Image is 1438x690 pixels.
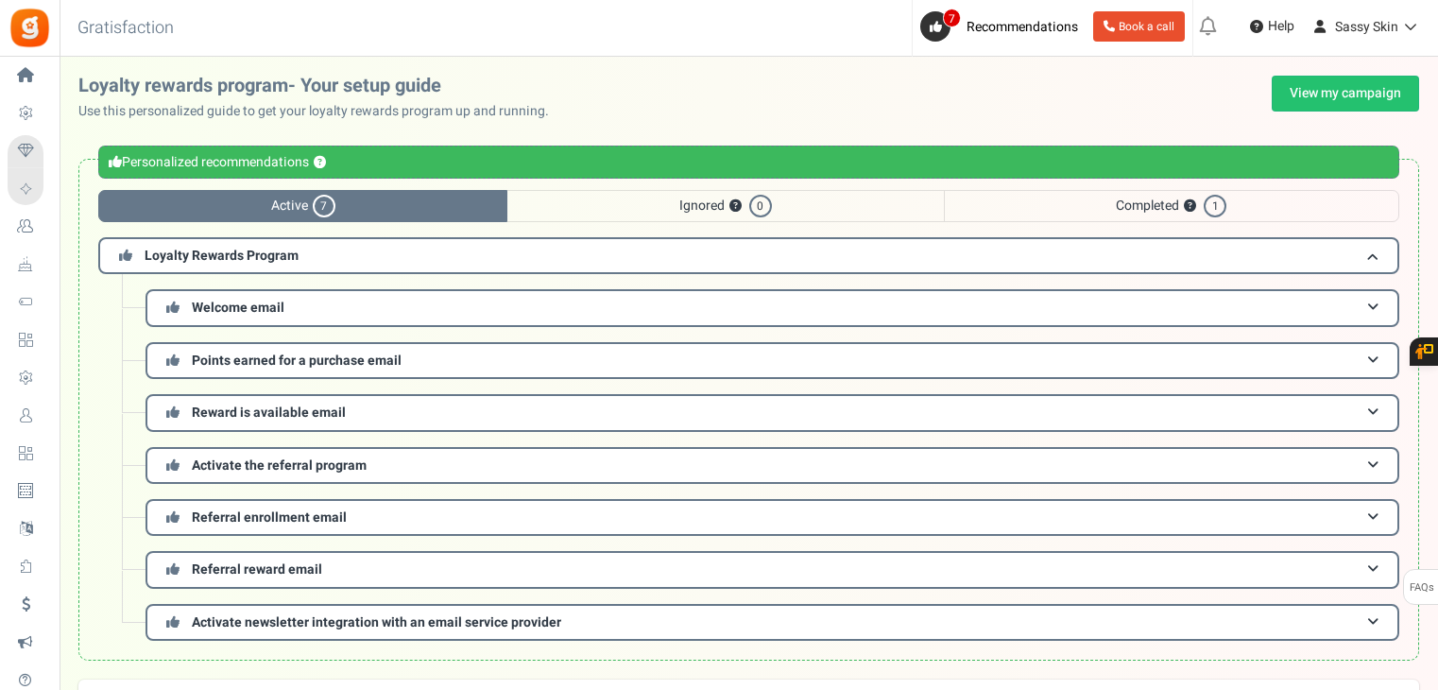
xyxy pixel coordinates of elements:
[192,403,346,423] span: Reward is available email
[1204,195,1226,217] span: 1
[192,612,561,632] span: Activate newsletter integration with an email service provider
[729,200,742,213] button: ?
[1242,11,1302,42] a: Help
[1335,17,1398,37] span: Sassy Skin
[507,190,943,222] span: Ignored
[1184,200,1196,213] button: ?
[313,195,335,217] span: 7
[943,9,961,27] span: 7
[920,11,1086,42] a: 7 Recommendations
[192,560,322,579] span: Referral reward email
[9,7,51,49] img: Gratisfaction
[1263,17,1294,36] span: Help
[57,9,195,47] h3: Gratisfaction
[967,17,1078,37] span: Recommendations
[78,76,564,96] h2: Loyalty rewards program- Your setup guide
[749,195,772,217] span: 0
[78,102,564,121] p: Use this personalized guide to get your loyalty rewards program up and running.
[98,146,1399,179] div: Personalized recommendations
[98,190,507,222] span: Active
[1409,570,1434,606] span: FAQs
[192,456,367,475] span: Activate the referral program
[192,298,284,318] span: Welcome email
[192,508,347,527] span: Referral enrollment email
[944,190,1399,222] span: Completed
[314,157,326,169] button: ?
[192,351,402,371] span: Points earned for a purchase email
[1272,76,1419,112] a: View my campaign
[145,246,299,266] span: Loyalty Rewards Program
[1093,11,1185,42] a: Book a call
